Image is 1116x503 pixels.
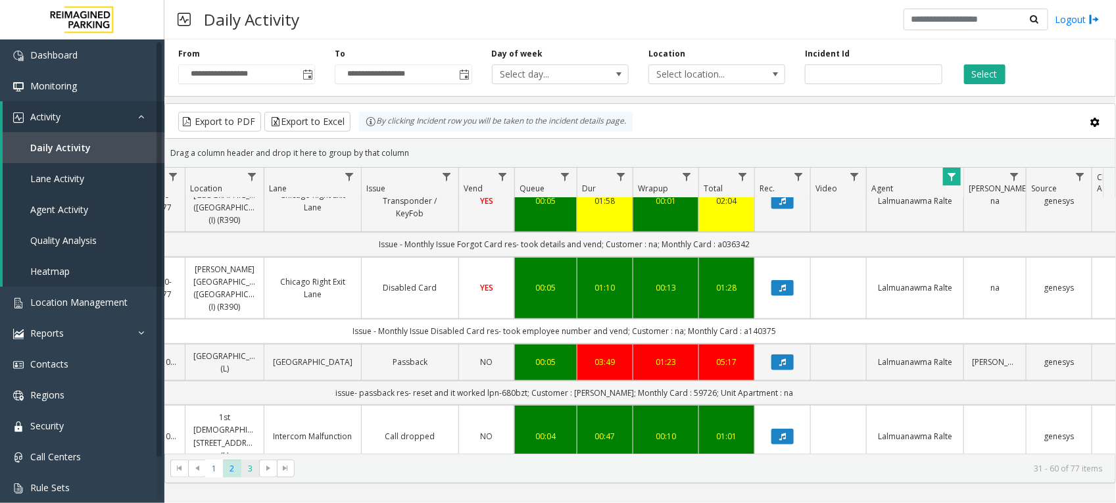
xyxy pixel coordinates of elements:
a: 00:10 [641,430,691,443]
label: Day of week [492,48,543,60]
a: Chicago Right Exit Lane [272,275,353,300]
span: Dur [582,183,596,194]
a: [GEOGRAPHIC_DATA] [272,356,353,368]
a: NO [467,430,506,443]
img: 'icon' [13,51,24,61]
a: Forgot Card / Transponder / KeyFob [370,182,450,220]
span: Go to the last page [277,460,295,478]
a: Lalmuanawma Ralte [875,195,956,207]
div: By clicking Incident row you will be taken to the incident details page. [359,112,633,132]
span: Activity [30,110,61,123]
a: 01:28 [707,281,746,294]
span: Vend [464,183,483,194]
a: na [972,281,1018,294]
a: 00:47 [585,430,625,443]
a: Dur Filter Menu [612,168,630,185]
a: 1st [DEMOGRAPHIC_DATA], [STREET_ADDRESS] (L) [193,411,256,462]
span: Reports [30,327,64,339]
span: NO [481,431,493,442]
span: Queue [520,183,545,194]
img: 'icon' [13,82,24,92]
span: Security [30,419,64,432]
a: Call dropped [370,430,450,443]
span: Dashboard [30,49,78,61]
h3: Daily Activity [197,3,306,36]
img: pageIcon [178,3,191,36]
a: 00:05 [523,281,569,294]
div: 03:49 [585,356,625,368]
a: 00:04 [523,430,569,443]
img: 'icon' [13,421,24,432]
span: Contacts [30,358,68,370]
span: Agent Activity [30,203,88,216]
img: 'icon' [13,112,24,123]
a: Parker Filter Menu [1006,168,1023,185]
label: From [178,48,200,60]
span: Page 3 [241,460,259,477]
span: Monitoring [30,80,77,92]
a: genesys [1034,281,1084,294]
a: Disabled Card [370,281,450,294]
a: [GEOGRAPHIC_DATA] (L) [193,350,256,375]
img: 'icon' [13,298,24,308]
a: L21079900 [153,356,177,368]
div: 00:13 [641,281,691,294]
a: L21078200 [153,430,177,443]
a: Lalmuanawma Ralte [875,356,956,368]
a: Total Filter Menu [734,168,752,185]
a: NO [467,356,506,368]
a: Wrapup Filter Menu [678,168,696,185]
a: 00:01 [641,195,691,207]
a: genesys [1034,430,1084,443]
span: Agent [871,183,893,194]
a: 00:05 [523,356,569,368]
div: 01:23 [641,356,691,368]
span: Lane [269,183,287,194]
img: 'icon' [13,483,24,494]
a: Chicago Right Exit Lane [272,189,353,214]
span: Lane Activity [30,172,84,185]
span: Issue [366,183,385,194]
img: 'icon' [13,329,24,339]
a: Passback [370,356,450,368]
a: [PERSON_NAME][GEOGRAPHIC_DATA] ([GEOGRAPHIC_DATA]) (I) (R390) [193,176,256,226]
div: Drag a column header and drop it here to group by that column [165,141,1115,164]
kendo-pager-info: 31 - 60 of 77 items [303,463,1102,474]
div: 01:58 [585,195,625,207]
a: Issue Filter Menu [438,168,456,185]
span: Page 1 [205,460,223,477]
a: Lalmuanawma Ralte [875,430,956,443]
span: Quality Analysis [30,234,97,247]
button: Export to Excel [264,112,351,132]
img: infoIcon.svg [366,116,376,127]
span: Rule Sets [30,481,70,494]
span: NO [481,356,493,368]
a: Daily Activity [3,132,164,163]
label: Incident Id [805,48,850,60]
a: YES [467,195,506,207]
a: Lane Filter Menu [341,168,358,185]
span: [PERSON_NAME] [969,183,1029,194]
span: YES [480,195,493,206]
a: I20-177 [153,189,177,214]
img: 'icon' [13,391,24,401]
button: Export to PDF [178,112,261,132]
a: genesys [1034,195,1084,207]
span: Heatmap [30,265,70,277]
span: Toggle popup [300,65,314,84]
span: Go to the first page [174,463,185,473]
span: Call Centers [30,450,81,463]
a: 02:04 [707,195,746,207]
span: Select day... [493,65,601,84]
span: Source [1031,183,1057,194]
a: na [972,195,1018,207]
a: Lalmuanawma Ralte [875,281,956,294]
div: 05:17 [707,356,746,368]
span: Go to the previous page [188,460,206,478]
a: 01:10 [585,281,625,294]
